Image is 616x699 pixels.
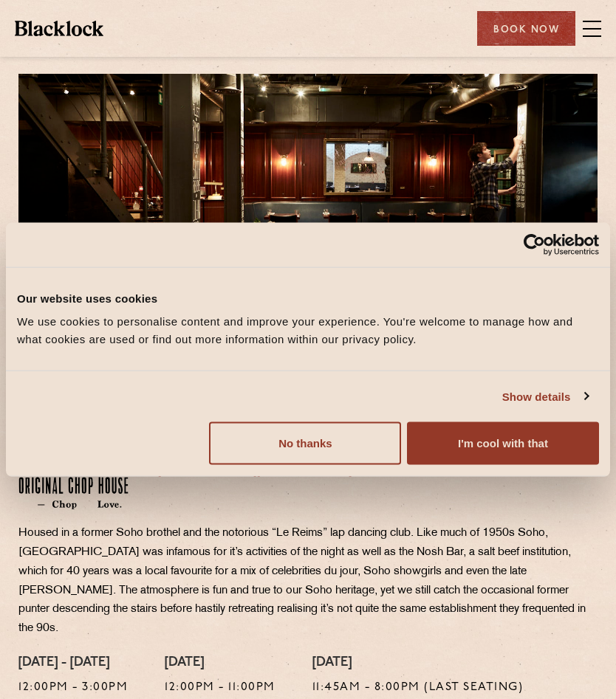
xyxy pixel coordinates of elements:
[165,678,276,698] p: 12:00pm - 11:00pm
[312,678,524,698] p: 11:45am - 8:00pm (Last seating)
[477,11,575,46] div: Book Now
[18,524,598,638] p: Housed in a former Soho brothel and the notorious “Le Reims” lap dancing club. Like much of 1950s...
[158,466,353,477] a: [EMAIL_ADDRESS][DOMAIN_NAME]
[502,388,588,405] a: Show details
[470,233,599,255] a: Usercentrics Cookiebot - opens in a new window
[18,678,128,698] p: 12:00pm - 3:00pm
[312,655,524,672] h4: [DATE]
[15,21,103,35] img: BL_Textured_Logo-footer-cropped.svg
[17,289,599,307] div: Our website uses cookies
[17,313,599,348] div: We use cookies to personalise content and improve your experience. You're welcome to manage how a...
[18,655,128,672] h4: [DATE] - [DATE]
[165,655,276,672] h4: [DATE]
[209,422,401,465] button: No thanks
[407,422,599,465] button: I'm cool with that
